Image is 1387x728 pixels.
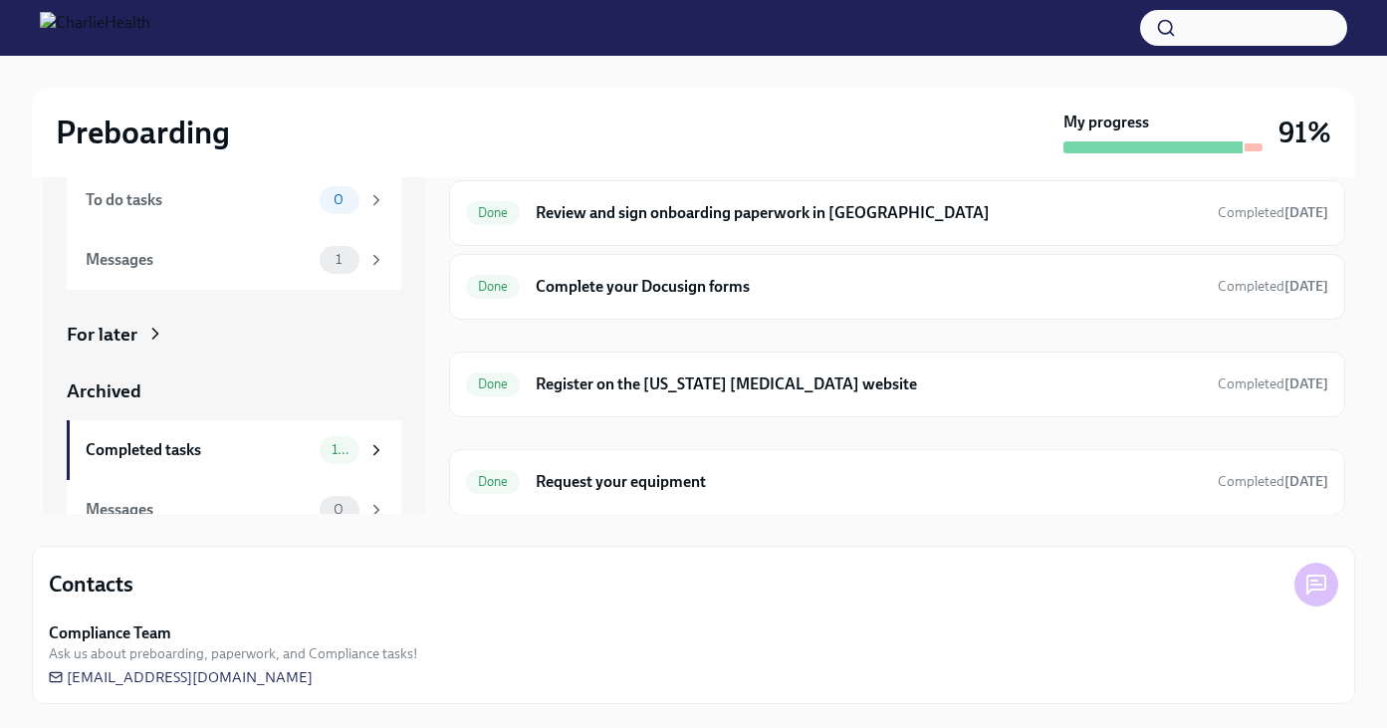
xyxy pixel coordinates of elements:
a: DoneRequest your equipmentCompleted[DATE] [466,466,1328,498]
a: DoneRegister on the [US_STATE] [MEDICAL_DATA] websiteCompleted[DATE] [466,368,1328,400]
h6: Complete your Docusign forms [536,276,1201,298]
span: Done [466,376,521,391]
span: 0 [322,192,355,207]
span: Completed [1218,278,1328,295]
span: Done [466,205,521,220]
img: CharlieHealth [40,12,150,44]
a: [EMAIL_ADDRESS][DOMAIN_NAME] [49,667,313,687]
strong: [DATE] [1284,375,1328,392]
a: Messages0 [67,480,401,540]
span: Done [466,279,521,294]
span: August 16th, 2025 18:57 [1218,472,1328,491]
span: Done [466,474,521,489]
strong: My progress [1063,112,1149,133]
a: To do tasks0 [67,170,401,230]
strong: [DATE] [1284,473,1328,490]
h6: Review and sign onboarding paperwork in [GEOGRAPHIC_DATA] [536,202,1201,224]
strong: [DATE] [1284,278,1328,295]
span: Completed [1218,473,1328,490]
div: Messages [86,499,312,521]
a: For later [67,322,401,348]
a: Archived [67,378,401,404]
h3: 91% [1278,115,1331,150]
strong: [DATE] [1284,204,1328,221]
div: To do tasks [86,189,312,211]
div: Completed tasks [86,439,312,461]
a: DoneReview and sign onboarding paperwork in [GEOGRAPHIC_DATA]Completed[DATE] [466,197,1328,229]
span: August 18th, 2025 16:35 [1218,203,1328,222]
h4: Contacts [49,570,133,600]
div: For later [67,322,137,348]
span: August 18th, 2025 16:35 [1218,277,1328,296]
a: Messages1 [67,230,401,290]
span: 0 [322,502,355,517]
span: 1 [324,252,353,267]
strong: Compliance Team [49,622,171,644]
span: 10 [320,442,359,457]
span: Completed [1218,204,1328,221]
h6: Request your equipment [536,471,1201,493]
a: DoneComplete your Docusign formsCompleted[DATE] [466,271,1328,303]
span: Completed [1218,375,1328,392]
h2: Preboarding [56,113,230,152]
h6: Register on the [US_STATE] [MEDICAL_DATA] website [536,373,1201,395]
span: Ask us about preboarding, paperwork, and Compliance tasks! [49,644,418,663]
a: Completed tasks10 [67,420,401,480]
span: August 15th, 2025 14:43 [1218,374,1328,393]
div: Messages [86,249,312,271]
